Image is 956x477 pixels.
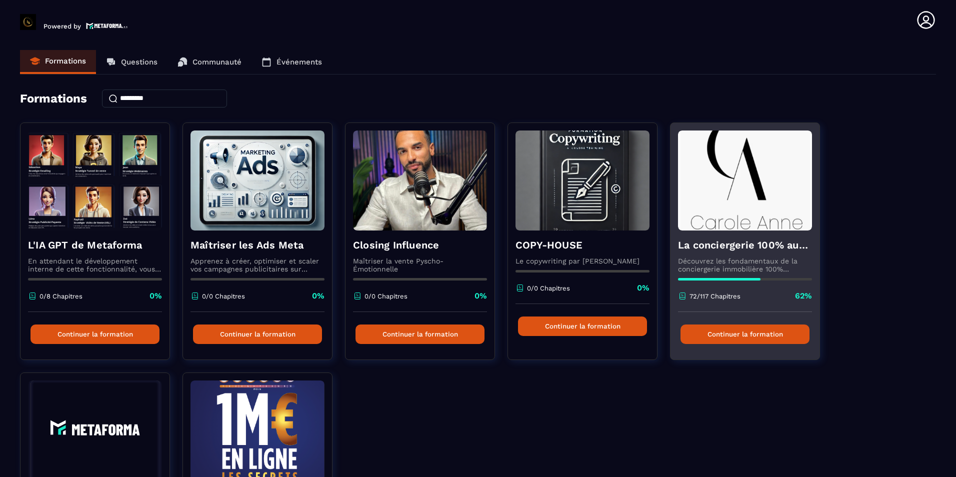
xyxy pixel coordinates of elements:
[190,130,324,230] img: formation-background
[192,57,241,66] p: Communauté
[39,292,82,300] p: 0/8 Chapitres
[689,292,740,300] p: 72/117 Chapitres
[515,257,649,265] p: Le copywriting par [PERSON_NAME]
[678,257,812,273] p: Découvrez les fondamentaux de la conciergerie immobilière 100% automatisée. Cette formation est c...
[355,324,484,344] button: Continuer la formation
[312,290,324,301] p: 0%
[515,130,649,230] img: formation-background
[43,22,81,30] p: Powered by
[527,284,570,292] p: 0/0 Chapitres
[96,50,167,74] a: Questions
[515,238,649,252] h4: COPY-HOUSE
[364,292,407,300] p: 0/0 Chapitres
[680,324,809,344] button: Continuer la formation
[190,257,324,273] p: Apprenez à créer, optimiser et scaler vos campagnes publicitaires sur Facebook et Instagram.
[86,21,128,30] img: logo
[30,324,159,344] button: Continuer la formation
[795,290,812,301] p: 62%
[353,130,487,230] img: formation-background
[190,238,324,252] h4: Maîtriser les Ads Meta
[149,290,162,301] p: 0%
[670,122,832,372] a: formation-backgroundLa conciergerie 100% automatiséeDécouvrez les fondamentaux de la conciergerie...
[345,122,507,372] a: formation-backgroundClosing InfluenceMaîtriser la vente Pyscho-Émotionnelle0/0 Chapitres0%Continu...
[28,238,162,252] h4: L'IA GPT de Metaforma
[45,56,86,65] p: Formations
[20,122,182,372] a: formation-backgroundL'IA GPT de MetaformaEn attendant le développement interne de cette fonctionn...
[353,238,487,252] h4: Closing Influence
[251,50,332,74] a: Événements
[20,50,96,74] a: Formations
[202,292,245,300] p: 0/0 Chapitres
[353,257,487,273] p: Maîtriser la vente Pyscho-Émotionnelle
[121,57,157,66] p: Questions
[28,257,162,273] p: En attendant le développement interne de cette fonctionnalité, vous pouvez déjà l’utiliser avec C...
[193,324,322,344] button: Continuer la formation
[637,282,649,293] p: 0%
[20,14,36,30] img: logo-branding
[28,130,162,230] img: formation-background
[507,122,670,372] a: formation-backgroundCOPY-HOUSELe copywriting par [PERSON_NAME]0/0 Chapitres0%Continuer la formation
[167,50,251,74] a: Communauté
[20,91,87,105] h4: Formations
[182,122,345,372] a: formation-backgroundMaîtriser les Ads MetaApprenez à créer, optimiser et scaler vos campagnes pub...
[678,238,812,252] h4: La conciergerie 100% automatisée
[678,130,812,230] img: formation-background
[276,57,322,66] p: Événements
[518,316,647,336] button: Continuer la formation
[474,290,487,301] p: 0%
